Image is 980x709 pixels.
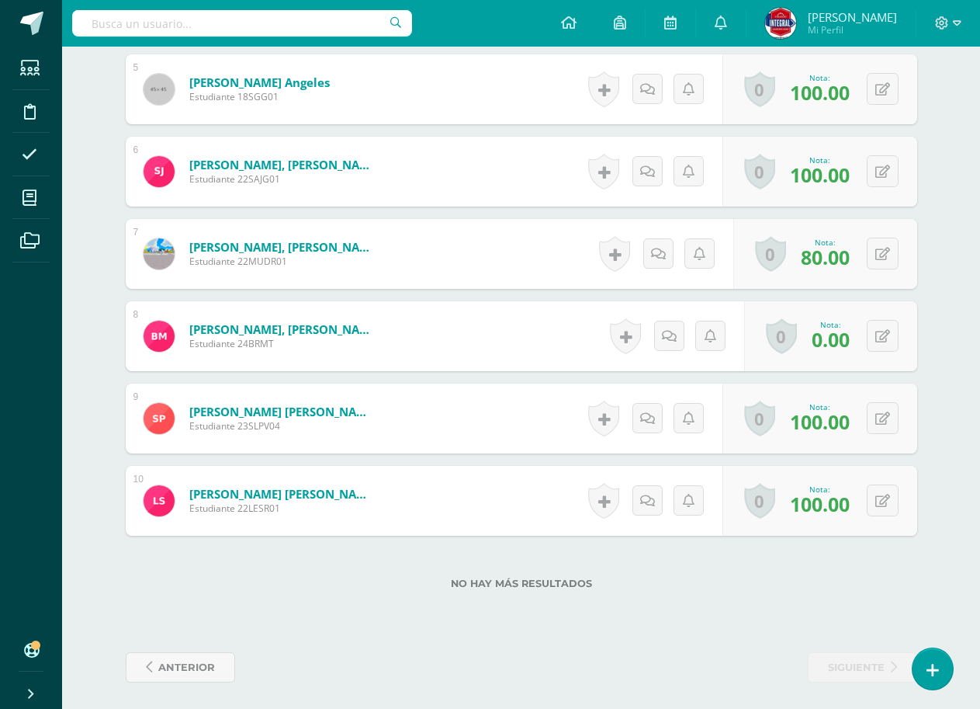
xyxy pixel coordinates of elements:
a: [PERSON_NAME], [PERSON_NAME] [189,239,376,255]
img: e929225faa9a80c9214b723dc7d3ca8e.png [144,321,175,352]
span: Estudiante 22SAJG01 [189,172,376,186]
div: Nota: [790,155,850,165]
a: anterior [126,652,235,683]
div: Nota: [790,72,850,83]
span: 80.00 [801,244,850,270]
a: [PERSON_NAME] Angeles [189,75,330,90]
a: [PERSON_NAME] [PERSON_NAME] [189,404,376,419]
span: 100.00 [790,79,850,106]
div: Nota: [812,319,850,330]
div: Nota: [790,484,850,495]
span: Estudiante 18SGG01 [189,90,330,103]
a: 0 [744,154,775,189]
span: Mi Perfil [808,23,897,36]
a: 0 [744,401,775,436]
img: c347b9b87da4fd7bf1bf5579371333ac.png [144,403,175,434]
img: a7892048c108d4c622533931963ec151.png [144,485,175,516]
span: 100.00 [790,491,850,517]
div: Nota: [790,401,850,412]
span: Estudiante 24BRMT [189,337,376,350]
a: 0 [755,236,786,272]
img: d0f01c6620b6589cdf935040daf80638.png [144,238,175,269]
span: [PERSON_NAME] [808,9,897,25]
span: 100.00 [790,162,850,188]
span: 0.00 [812,326,850,353]
label: No hay más resultados [126,578,917,589]
a: 0 [766,318,797,354]
span: Estudiante 22MUDR01 [189,255,376,268]
span: 100.00 [790,408,850,435]
a: [PERSON_NAME], [PERSON_NAME] [189,321,376,337]
span: anterior [158,653,215,682]
a: [PERSON_NAME], [PERSON_NAME] [189,157,376,172]
span: Estudiante 23SLPV04 [189,419,376,433]
input: Busca un usuario... [72,10,412,36]
a: 0 [744,483,775,519]
img: 2aacdcabde66a895a3a893d6ea4c794b.png [144,156,175,187]
img: 45x45 [144,74,175,105]
a: 0 [744,71,775,107]
span: Estudiante 22LESR01 [189,502,376,515]
a: [PERSON_NAME] [PERSON_NAME] [189,486,376,502]
div: Nota: [801,237,850,248]
span: siguiente [828,653,885,682]
img: 9479b67508c872087c746233754dda3e.png [765,8,796,39]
